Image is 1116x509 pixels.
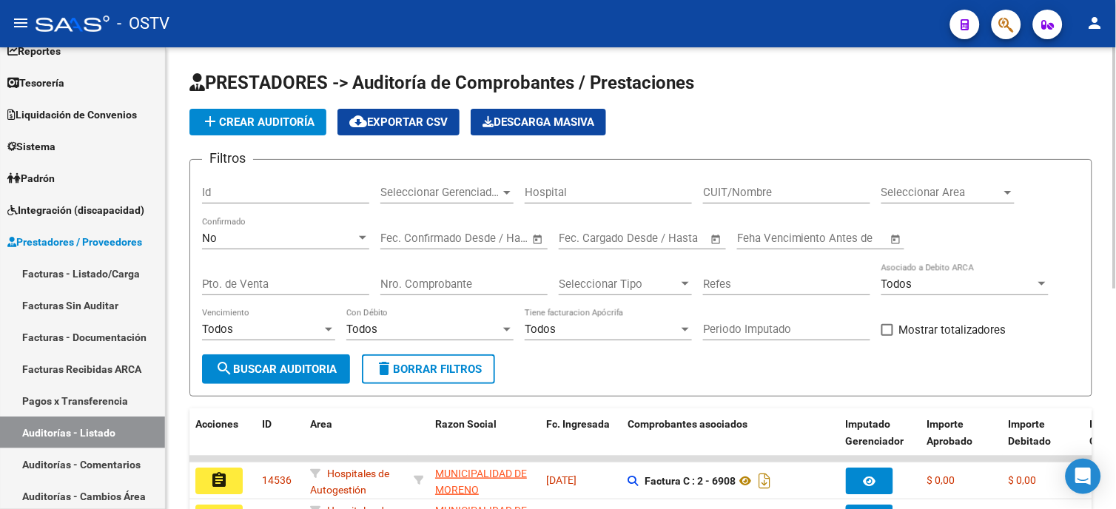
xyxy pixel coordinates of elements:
[7,170,55,186] span: Padrón
[435,418,497,430] span: Razon Social
[7,234,142,250] span: Prestadores / Proveedores
[337,109,460,135] button: Exportar CSV
[435,468,527,496] span: MUNICIPALIDAD DE MORENO
[846,418,904,447] span: Imputado Gerenciador
[310,418,332,430] span: Area
[215,360,233,377] mat-icon: search
[881,186,1001,199] span: Seleccionar Area
[375,363,482,376] span: Borrar Filtros
[888,231,905,248] button: Open calendar
[628,418,747,430] span: Comprobantes asociados
[202,232,217,245] span: No
[7,138,56,155] span: Sistema
[202,354,350,384] button: Buscar Auditoria
[899,321,1006,339] span: Mostrar totalizadores
[559,232,619,245] input: Fecha inicio
[525,323,556,336] span: Todos
[755,469,774,493] i: Descargar documento
[1086,14,1104,32] mat-icon: person
[921,408,1003,473] datatable-header-cell: Importe Aprobado
[546,418,610,430] span: Fc. Ingresada
[622,408,840,473] datatable-header-cell: Comprobantes asociados
[7,43,61,59] span: Reportes
[435,465,534,496] div: - 33999001179
[117,7,169,40] span: - OSTV
[7,202,144,218] span: Integración (discapacidad)
[202,148,253,169] h3: Filtros
[12,14,30,32] mat-icon: menu
[483,115,594,129] span: Descarga Masiva
[7,75,64,91] span: Tesorería
[454,232,525,245] input: Fecha fin
[540,408,622,473] datatable-header-cell: Fc. Ingresada
[380,186,500,199] span: Seleccionar Gerenciador
[1009,474,1037,486] span: $ 0,00
[429,408,540,473] datatable-header-cell: Razon Social
[304,408,408,473] datatable-header-cell: Area
[471,109,606,135] button: Descarga Masiva
[927,418,973,447] span: Importe Aprobado
[1009,418,1052,447] span: Importe Debitado
[375,360,393,377] mat-icon: delete
[632,232,704,245] input: Fecha fin
[262,474,292,486] span: 14536
[1003,408,1084,473] datatable-header-cell: Importe Debitado
[471,109,606,135] app-download-masive: Descarga masiva de comprobantes (adjuntos)
[362,354,495,384] button: Borrar Filtros
[210,471,228,489] mat-icon: assignment
[546,474,577,486] span: [DATE]
[349,112,367,130] mat-icon: cloud_download
[195,418,238,430] span: Acciones
[201,112,219,130] mat-icon: add
[881,277,912,291] span: Todos
[7,107,137,123] span: Liquidación de Convenios
[380,232,440,245] input: Fecha inicio
[1066,459,1101,494] div: Open Intercom Messenger
[202,323,233,336] span: Todos
[645,475,736,487] strong: Factura C : 2 - 6908
[346,323,377,336] span: Todos
[189,109,326,135] button: Crear Auditoría
[256,408,304,473] datatable-header-cell: ID
[927,474,955,486] span: $ 0,00
[215,363,337,376] span: Buscar Auditoria
[201,115,315,129] span: Crear Auditoría
[310,468,389,496] span: Hospitales de Autogestión
[349,115,448,129] span: Exportar CSV
[708,231,725,248] button: Open calendar
[530,231,547,248] button: Open calendar
[189,408,256,473] datatable-header-cell: Acciones
[559,277,679,291] span: Seleccionar Tipo
[262,418,272,430] span: ID
[840,408,921,473] datatable-header-cell: Imputado Gerenciador
[189,73,694,93] span: PRESTADORES -> Auditoría de Comprobantes / Prestaciones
